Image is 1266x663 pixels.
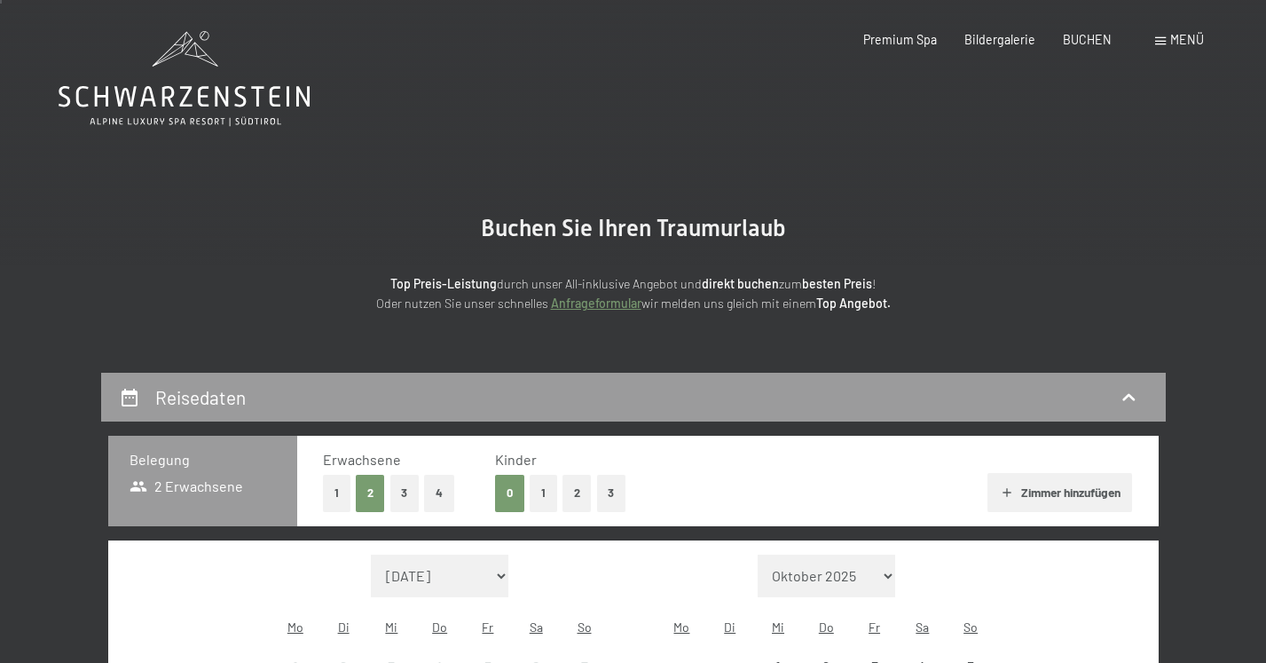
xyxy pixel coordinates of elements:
button: Zimmer hinzufügen [987,473,1132,512]
span: Buchen Sie Ihren Traumurlaub [481,215,786,241]
abbr: Dienstag [724,620,735,635]
a: BUCHEN [1063,32,1112,47]
button: 2 [356,475,385,511]
abbr: Mittwoch [772,620,784,635]
span: Menü [1170,32,1204,47]
abbr: Freitag [482,620,493,635]
abbr: Freitag [869,620,880,635]
button: 2 [562,475,592,511]
strong: Top Angebot. [816,296,891,311]
abbr: Samstag [916,620,929,635]
abbr: Dienstag [338,620,350,635]
a: Premium Spa [863,32,937,47]
span: Erwachsene [323,451,401,468]
strong: Top Preis-Leistung [390,276,497,291]
abbr: Samstag [530,620,543,635]
button: 0 [495,475,524,511]
span: 2 Erwachsene [130,477,244,496]
abbr: Montag [287,620,303,635]
abbr: Donnerstag [819,620,834,635]
p: durch unser All-inklusive Angebot und zum ! Oder nutzen Sie unser schnelles wir melden uns gleich... [243,274,1024,314]
abbr: Mittwoch [385,620,397,635]
h2: Reisedaten [155,386,246,408]
abbr: Sonntag [578,620,592,635]
button: 1 [323,475,350,511]
abbr: Sonntag [963,620,978,635]
button: 3 [390,475,420,511]
button: 1 [530,475,557,511]
button: 4 [424,475,454,511]
abbr: Donnerstag [432,620,447,635]
strong: besten Preis [802,276,872,291]
a: Anfrageformular [551,296,641,311]
a: Bildergalerie [964,32,1035,47]
button: 3 [597,475,626,511]
abbr: Montag [673,620,689,635]
span: Kinder [495,451,537,468]
h3: Belegung [130,450,276,470]
strong: direkt buchen [702,276,779,291]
